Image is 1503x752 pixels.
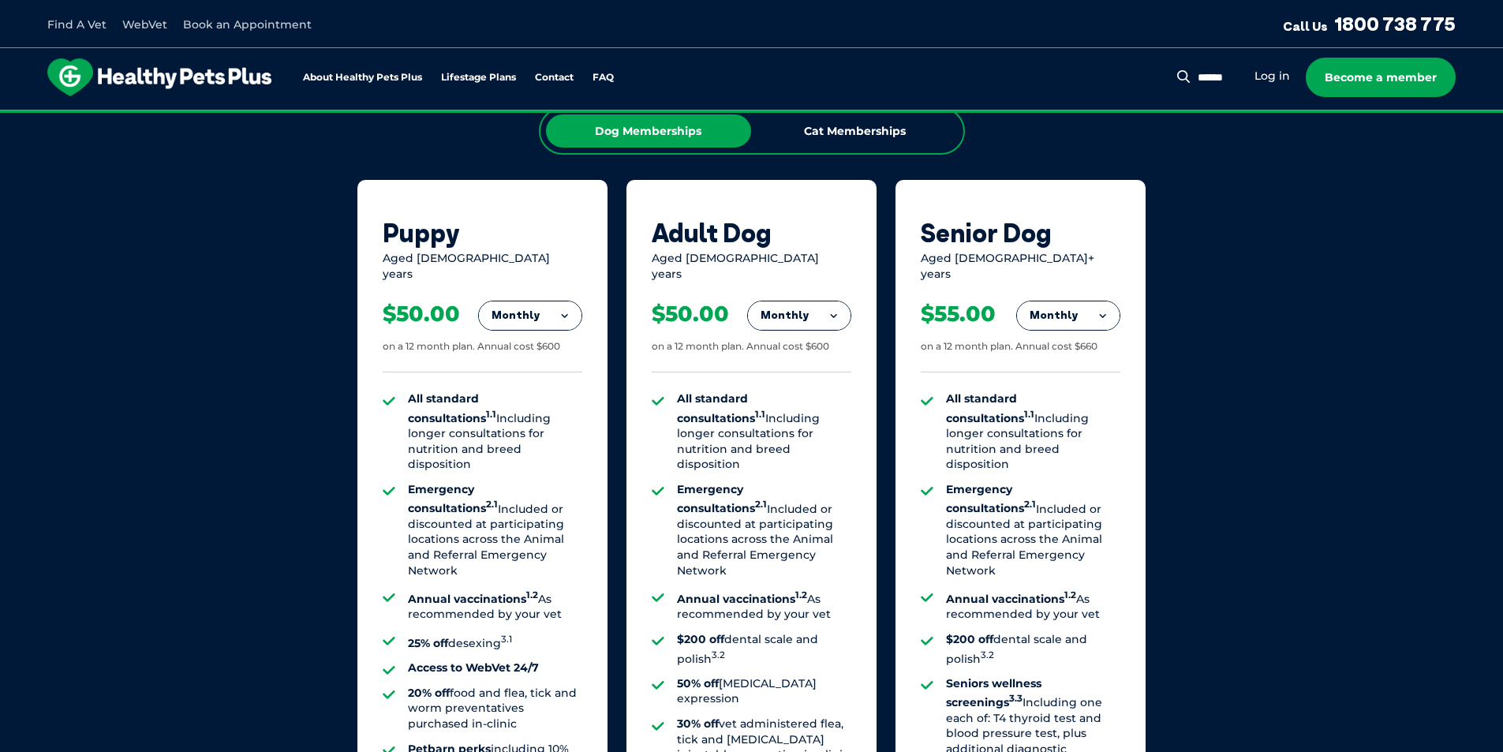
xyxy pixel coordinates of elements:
sup: 2.1 [486,499,498,511]
div: Puppy [383,218,582,248]
li: As recommended by your vet [677,588,851,623]
img: hpp-logo [47,58,271,96]
a: Log in [1254,69,1290,84]
strong: Emergency consultations [677,482,767,515]
strong: All standard consultations [677,391,765,425]
strong: All standard consultations [946,391,1034,425]
div: Cat Memberships [753,114,958,148]
strong: Emergency consultations [946,482,1036,515]
div: Aged [DEMOGRAPHIC_DATA] years [652,251,851,282]
div: Adult Dog [652,218,851,248]
a: Find A Vet [47,17,107,32]
a: Lifestage Plans [441,73,516,83]
strong: $200 off [677,632,724,646]
div: on a 12 month plan. Annual cost $600 [383,340,560,354]
strong: Annual vaccinations [677,592,807,606]
li: dental scale and polish [677,632,851,667]
div: $50.00 [652,301,729,327]
strong: Annual vaccinations [946,592,1076,606]
sup: 1.2 [795,589,807,600]
button: Monthly [479,301,581,330]
div: Aged [DEMOGRAPHIC_DATA]+ years [921,251,1120,282]
sup: 2.1 [755,499,767,511]
button: Monthly [1017,301,1120,330]
li: food and flea, tick and worm preventatives purchased in-clinic [408,686,582,732]
a: Call Us1800 738 775 [1283,12,1456,36]
div: Aged [DEMOGRAPHIC_DATA] years [383,251,582,282]
strong: $200 off [946,632,993,646]
sup: 2.1 [1024,499,1036,511]
a: FAQ [593,73,614,83]
li: Included or discounted at participating locations across the Animal and Referral Emergency Network [946,482,1120,578]
li: As recommended by your vet [946,588,1120,623]
strong: Emergency consultations [408,482,498,515]
li: [MEDICAL_DATA] expression [677,676,851,707]
sup: 3.1 [501,634,512,645]
strong: Annual vaccinations [408,592,538,606]
button: Monthly [748,301,851,330]
li: dental scale and polish [946,632,1120,667]
strong: 50% off [677,676,719,690]
li: Included or discounted at participating locations across the Animal and Referral Emergency Network [677,482,851,578]
div: $55.00 [921,301,996,327]
a: Contact [535,73,574,83]
strong: 30% off [677,716,719,731]
li: Including longer consultations for nutrition and breed disposition [677,391,851,473]
li: desexing [408,632,582,651]
strong: 25% off [408,636,448,650]
strong: 20% off [408,686,450,700]
div: on a 12 month plan. Annual cost $660 [921,340,1097,354]
sup: 1.2 [1064,589,1076,600]
a: Book an Appointment [183,17,312,32]
sup: 1.1 [486,409,496,420]
strong: All standard consultations [408,391,496,425]
a: WebVet [122,17,167,32]
div: Senior Dog [921,218,1120,248]
strong: Seniors wellness screenings [946,676,1041,709]
button: Search [1174,69,1194,84]
div: Dog Memberships [546,114,751,148]
strong: Access to WebVet 24/7 [408,660,539,675]
sup: 1.1 [755,409,765,420]
div: $50.00 [383,301,460,327]
sup: 3.2 [712,649,725,660]
sup: 1.2 [526,589,538,600]
li: As recommended by your vet [408,588,582,623]
span: Proactive, preventative wellness program designed to keep your pet healthier and happier for longer [457,110,1046,125]
li: Included or discounted at participating locations across the Animal and Referral Emergency Network [408,482,582,578]
li: Including longer consultations for nutrition and breed disposition [946,391,1120,473]
div: on a 12 month plan. Annual cost $600 [652,340,829,354]
a: About Healthy Pets Plus [303,73,422,83]
sup: 1.1 [1024,409,1034,420]
li: Including longer consultations for nutrition and breed disposition [408,391,582,473]
a: Become a member [1306,58,1456,97]
span: Call Us [1283,18,1328,34]
sup: 3.2 [981,649,994,660]
sup: 3.3 [1009,693,1023,704]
